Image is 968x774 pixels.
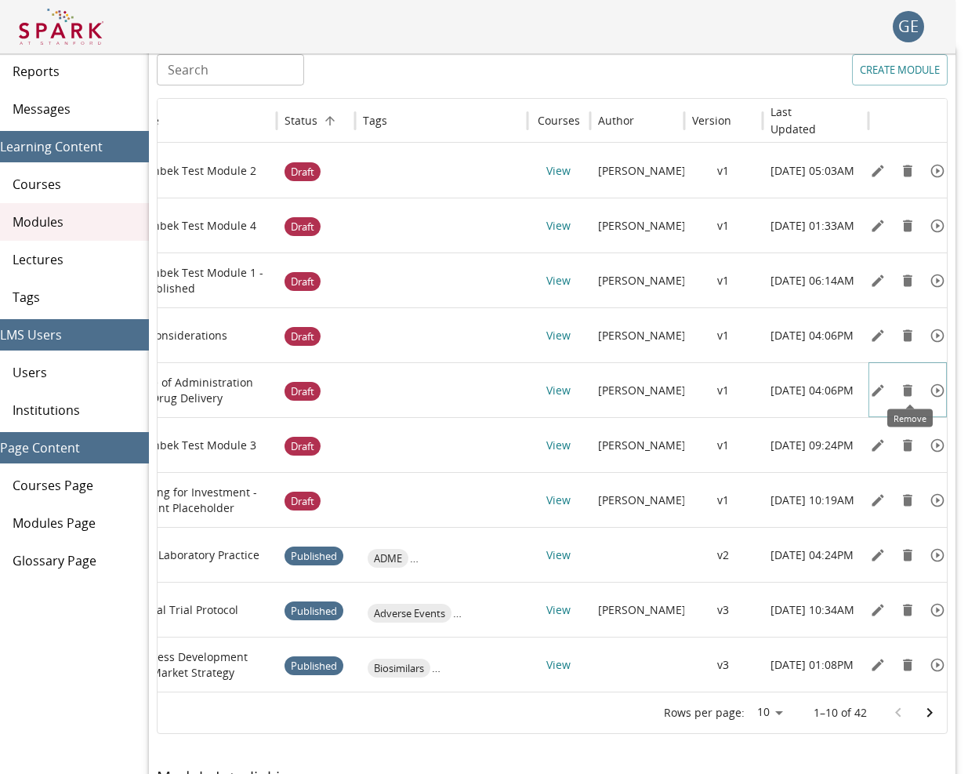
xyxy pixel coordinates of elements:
[866,159,890,183] button: Edit
[866,214,890,238] button: Edit
[13,551,136,570] span: Glossary Page
[866,598,890,622] button: Edit
[900,383,915,398] svg: Remove
[900,657,915,673] svg: Remove
[13,514,136,532] span: Modules Page
[598,113,634,128] div: Author
[692,113,731,128] div: Version
[546,163,571,178] a: View
[285,113,317,128] div: Status
[866,653,890,677] button: Edit
[900,218,915,234] svg: Remove
[870,273,886,289] svg: Edit
[128,218,256,234] p: Omonbek Test Module 4
[866,434,890,457] button: Edit
[598,492,686,508] p: [PERSON_NAME]
[930,657,945,673] svg: Preview
[128,438,256,453] p: Omonbek Test Module 3
[684,143,763,198] div: v1
[538,113,580,128] div: Courses
[13,476,136,495] span: Courses Page
[900,273,915,289] svg: Remove
[930,328,945,343] svg: Preview
[636,110,658,132] button: Sort
[893,11,924,42] button: account of current user
[598,438,686,453] p: [PERSON_NAME]
[128,375,269,406] p: Route of Administration and Drug Delivery
[285,365,321,419] span: Draft
[896,543,919,567] button: Remove
[866,489,890,512] button: Edit
[870,328,886,343] svg: Edit
[285,255,321,309] span: Draft
[128,163,256,179] p: Omonbek Test Module 2
[930,218,945,234] svg: Preview
[893,11,924,42] div: GE
[870,602,886,618] svg: Edit
[900,438,915,453] svg: Remove
[598,328,686,343] p: [PERSON_NAME]
[896,269,919,293] button: Remove
[285,420,321,474] span: Draft
[19,8,103,45] img: Logo of SPARK at Stanford
[128,602,238,618] p: Clinical Trial Protocol
[770,163,854,179] p: [DATE] 05:03AM
[930,492,945,508] svg: Preview
[319,110,341,132] button: Sort
[900,328,915,343] svg: Remove
[930,602,945,618] svg: Preview
[930,273,945,289] svg: Preview
[866,379,890,402] button: Edit
[930,383,945,398] svg: Preview
[852,54,948,85] button: Create module
[128,649,269,681] p: Business Development and Market Strategy
[546,657,571,672] a: View
[926,379,949,402] button: Preview
[285,474,321,529] span: Draft
[930,547,945,563] svg: Preview
[770,547,854,563] p: [DATE] 04:24PM
[900,163,915,179] svg: Remove
[870,492,886,508] svg: Edit
[926,489,949,512] button: Preview
[770,273,854,289] p: [DATE] 06:14AM
[930,438,945,453] svg: Preview
[770,104,837,138] h6: Last Updated
[866,324,890,347] button: Edit
[733,110,755,132] button: Sort
[389,110,411,132] button: Sort
[870,547,886,563] svg: Edit
[839,110,861,132] button: Sort
[598,383,686,398] p: [PERSON_NAME]
[664,705,745,721] p: Rows per page:
[914,697,945,729] button: Go to next page
[13,401,136,420] span: Institutions
[900,602,915,618] svg: Remove
[770,438,854,453] p: [DATE] 09:24PM
[926,214,949,238] button: Preview
[896,379,919,402] button: Remove
[546,383,571,398] a: View
[128,485,269,516] p: Pitching for Investment - Content Placeholder
[546,218,571,233] a: View
[896,598,919,622] button: Remove
[926,434,949,457] button: Preview
[161,110,183,132] button: Sort
[930,163,945,179] svg: Preview
[13,100,136,118] span: Messages
[684,362,763,417] div: v1
[684,417,763,472] div: v1
[285,529,343,583] span: Published
[128,328,227,343] p: IRB Considerations
[926,269,949,293] button: Preview
[926,159,949,183] button: Preview
[896,324,919,347] button: Remove
[285,584,343,638] span: Published
[546,438,571,452] a: View
[770,602,854,618] p: [DATE] 10:34AM
[684,198,763,253] div: v1
[13,250,136,269] span: Lectures
[546,547,571,562] a: View
[285,200,321,254] span: Draft
[896,214,919,238] button: Remove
